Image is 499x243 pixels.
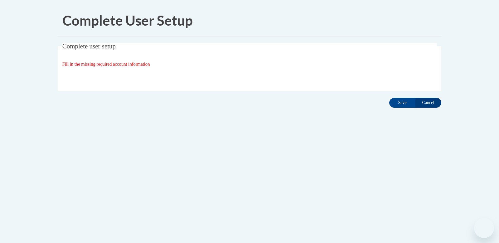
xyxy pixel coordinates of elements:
input: Cancel [415,98,441,108]
span: Fill in the missing required account information [62,62,150,67]
iframe: Button to launch messaging window [474,218,494,238]
input: Save [389,98,415,108]
span: Complete User Setup [62,12,193,28]
span: Complete user setup [62,42,116,50]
